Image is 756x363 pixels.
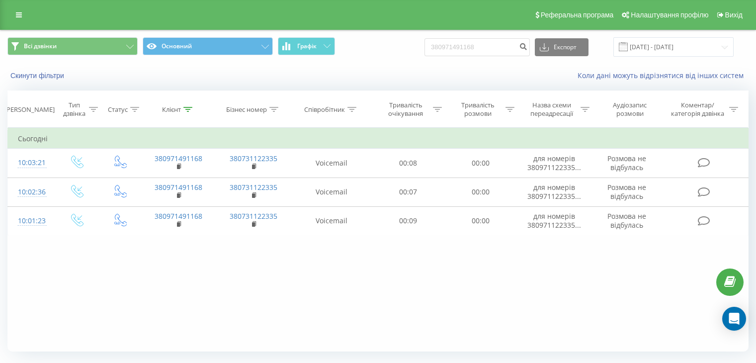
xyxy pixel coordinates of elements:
[453,101,503,118] div: Тривалість розмови
[444,149,516,178] td: 00:00
[18,153,44,173] div: 10:03:21
[278,37,335,55] button: Графік
[527,211,581,230] span: для номерів 380971122335...
[607,154,646,172] span: Розмова не відбулась
[631,11,708,19] span: Налаштування профілю
[527,154,581,172] span: для номерів 380971122335...
[18,182,44,202] div: 10:02:36
[230,154,277,163] a: 380731122335
[381,101,431,118] div: Тривалість очікування
[372,178,444,206] td: 00:07
[725,11,743,19] span: Вихід
[424,38,530,56] input: Пошук за номером
[578,71,749,80] a: Коли дані можуть відрізнятися вiд інших систем
[372,149,444,178] td: 00:08
[226,105,267,114] div: Бізнес номер
[527,182,581,201] span: для номерів 380971122335...
[669,101,727,118] div: Коментар/категорія дзвінка
[535,38,588,56] button: Експорт
[143,37,273,55] button: Основний
[526,101,578,118] div: Назва схеми переадресації
[7,37,138,55] button: Всі дзвінки
[24,42,57,50] span: Всі дзвінки
[155,154,202,163] a: 380971491168
[291,149,372,178] td: Voicemail
[291,178,372,206] td: Voicemail
[297,43,317,50] span: Графік
[722,307,746,331] div: Open Intercom Messenger
[4,105,55,114] div: [PERSON_NAME]
[108,105,128,114] div: Статус
[155,182,202,192] a: 380971491168
[155,211,202,221] a: 380971491168
[18,211,44,231] div: 10:01:23
[607,182,646,201] span: Розмова не відбулась
[162,105,181,114] div: Клієнт
[7,71,69,80] button: Скинути фільтри
[444,206,516,235] td: 00:00
[372,206,444,235] td: 00:09
[63,101,86,118] div: Тип дзвінка
[444,178,516,206] td: 00:00
[601,101,659,118] div: Аудіозапис розмови
[230,211,277,221] a: 380731122335
[541,11,614,19] span: Реферальна програма
[607,211,646,230] span: Розмова не відбулась
[291,206,372,235] td: Voicemail
[230,182,277,192] a: 380731122335
[8,129,749,149] td: Сьогодні
[304,105,345,114] div: Співробітник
